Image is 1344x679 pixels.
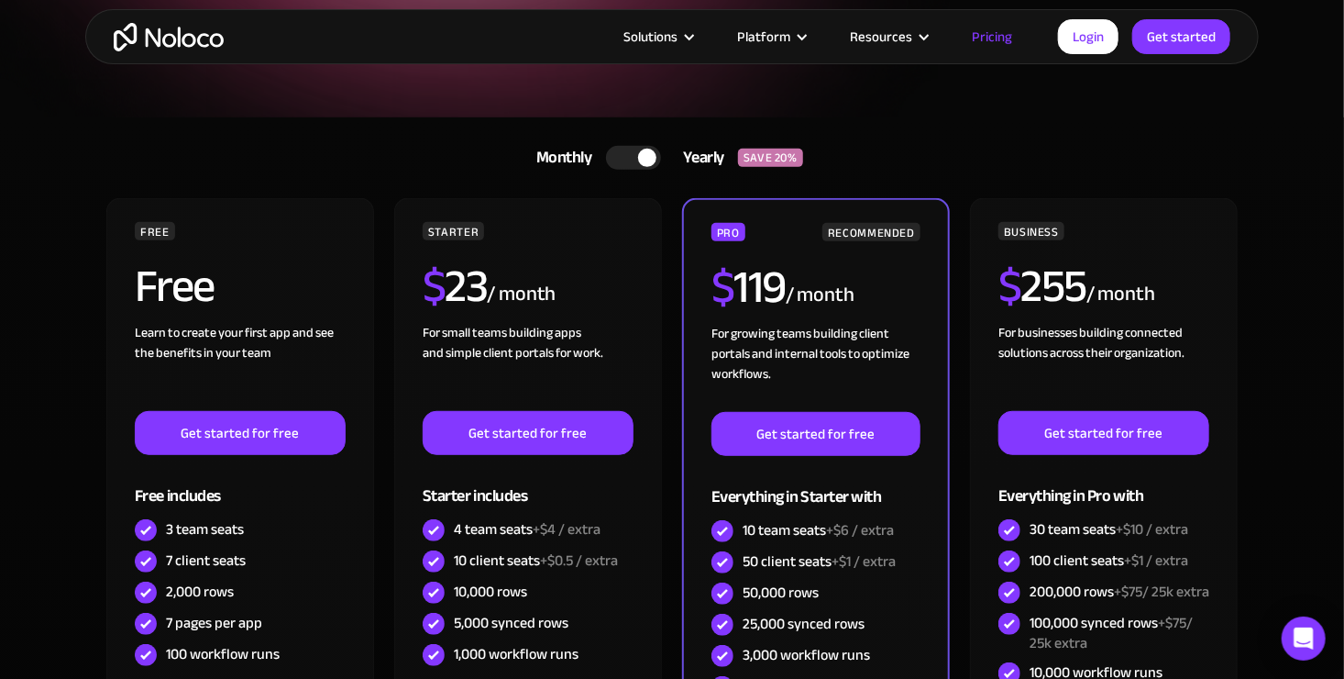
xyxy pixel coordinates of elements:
[135,411,346,455] a: Get started for free
[166,582,234,602] div: 2,000 rows
[135,222,175,240] div: FREE
[1116,516,1188,543] span: +$10 / extra
[135,455,346,515] div: Free includes
[711,324,920,412] div: For growing teams building client portals and internal tools to optimize workflows.
[166,644,280,664] div: 100 workflow runs
[998,263,1086,309] h2: 255
[998,323,1209,411] div: For businesses building connected solutions across their organization. ‍
[1030,609,1193,657] span: +$75/ 25k extra
[600,25,714,49] div: Solutions
[998,411,1209,455] a: Get started for free
[826,517,894,544] span: +$6 / extra
[513,144,606,172] div: Monthly
[711,412,920,456] a: Get started for free
[661,144,738,172] div: Yearly
[711,223,745,241] div: PRO
[1030,582,1209,602] div: 200,000 rows
[623,25,678,49] div: Solutions
[1086,280,1155,309] div: / month
[540,547,618,574] span: +$0.5 / extra
[1030,551,1188,571] div: 100 client seats
[738,149,803,167] div: SAVE 20%
[423,455,633,515] div: Starter includes
[423,323,633,411] div: For small teams building apps and simple client portals for work. ‍
[1282,617,1326,661] div: Open Intercom Messenger
[711,264,786,310] h2: 119
[786,281,854,310] div: / month
[949,25,1035,49] a: Pricing
[1124,547,1188,574] span: +$1 / extra
[135,323,346,411] div: Learn to create your first app and see the benefits in your team ‍
[454,551,618,571] div: 10 client seats
[1030,519,1188,540] div: 30 team seats
[114,23,224,51] a: home
[998,222,1064,240] div: BUSINESS
[135,263,215,309] h2: Free
[454,519,600,540] div: 4 team seats
[454,582,527,602] div: 10,000 rows
[711,456,920,516] div: Everything in Starter with
[1114,578,1209,606] span: +$75/ 25k extra
[998,455,1209,515] div: Everything in Pro with
[832,548,896,575] span: +$1 / extra
[743,551,896,572] div: 50 client seats
[850,25,912,49] div: Resources
[743,614,865,634] div: 25,000 synced rows
[827,25,949,49] div: Resources
[423,243,446,329] span: $
[822,223,920,241] div: RECOMMENDED
[998,243,1021,329] span: $
[1132,19,1230,54] a: Get started
[711,244,734,330] span: $
[423,263,488,309] h2: 23
[454,644,578,664] div: 1,000 workflow runs
[423,411,633,455] a: Get started for free
[1058,19,1118,54] a: Login
[166,613,262,633] div: 7 pages per app
[454,613,568,633] div: 5,000 synced rows
[743,645,870,665] div: 3,000 workflow runs
[487,280,556,309] div: / month
[714,25,827,49] div: Platform
[423,222,484,240] div: STARTER
[743,583,819,603] div: 50,000 rows
[737,25,790,49] div: Platform
[166,551,246,571] div: 7 client seats
[1030,613,1209,653] div: 100,000 synced rows
[166,519,244,540] div: 3 team seats
[533,516,600,543] span: +$4 / extra
[743,520,894,540] div: 10 team seats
